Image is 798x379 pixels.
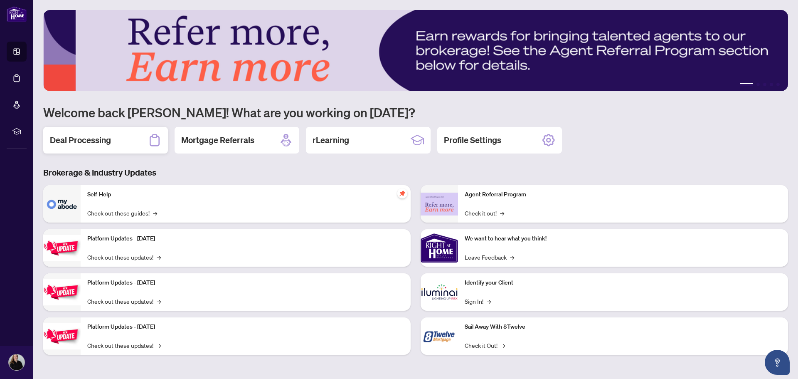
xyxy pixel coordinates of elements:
[157,253,161,262] span: →
[7,6,27,22] img: logo
[87,190,404,199] p: Self-Help
[465,322,781,332] p: Sail Away With 8Twelve
[465,234,781,243] p: We want to hear what you think!
[465,253,514,262] a: Leave Feedback→
[43,185,81,223] img: Self-Help
[87,234,404,243] p: Platform Updates - [DATE]
[487,297,491,306] span: →
[157,297,161,306] span: →
[465,297,491,306] a: Sign In!→
[43,235,81,261] img: Platform Updates - July 21, 2025
[43,167,788,178] h3: Brokerage & Industry Updates
[444,134,501,146] h2: Profile Settings
[765,350,790,375] button: Open asap
[500,208,504,218] span: →
[421,229,458,267] img: We want to hear what you think!
[756,83,760,86] button: 2
[87,322,404,332] p: Platform Updates - [DATE]
[421,273,458,311] img: Identify your Client
[87,297,161,306] a: Check out these updates!→
[763,83,766,86] button: 3
[43,10,788,91] img: Slide 0
[181,134,254,146] h2: Mortgage Referrals
[465,341,505,350] a: Check it Out!→
[87,253,161,262] a: Check out these updates!→
[43,323,81,349] img: Platform Updates - June 23, 2025
[50,134,111,146] h2: Deal Processing
[501,341,505,350] span: →
[421,193,458,216] img: Agent Referral Program
[776,83,780,86] button: 5
[740,83,753,86] button: 1
[87,278,404,287] p: Platform Updates - [DATE]
[87,341,161,350] a: Check out these updates!→
[153,208,157,218] span: →
[465,278,781,287] p: Identify your Client
[9,354,25,370] img: Profile Icon
[43,104,788,120] h1: Welcome back [PERSON_NAME]! What are you working on [DATE]?
[465,208,504,218] a: Check it out!→
[157,341,161,350] span: →
[510,253,514,262] span: →
[770,83,773,86] button: 4
[465,190,781,199] p: Agent Referral Program
[421,317,458,355] img: Sail Away With 8Twelve
[43,279,81,305] img: Platform Updates - July 8, 2025
[313,134,349,146] h2: rLearning
[397,188,407,198] span: pushpin
[87,208,157,218] a: Check out these guides!→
